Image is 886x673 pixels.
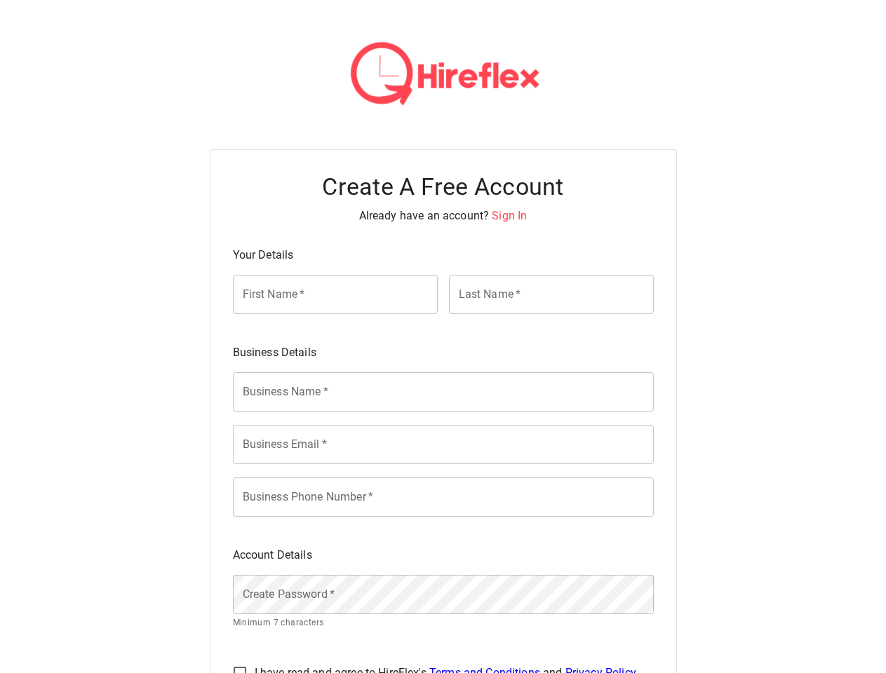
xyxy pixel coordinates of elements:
h4: Create A Free Account [233,172,654,202]
p: Account Details [233,547,654,564]
span: Sign In [492,209,527,222]
img: hireflex-color-logo-text-06e88fb7.png [338,34,549,116]
p: Business Details [233,344,654,361]
p: Your Details [233,247,654,264]
p: Minimum 7 characters [233,616,654,630]
p: Already have an account? [233,208,654,224]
